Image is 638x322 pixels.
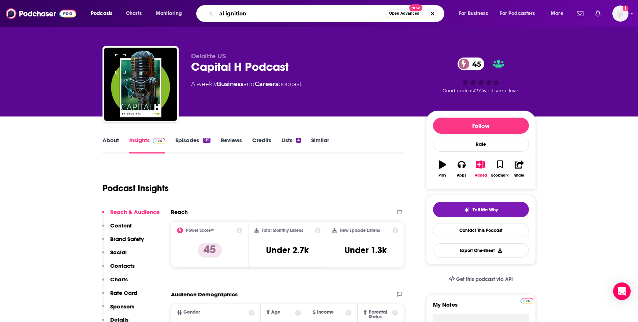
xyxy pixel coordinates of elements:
img: Podchaser Pro [521,298,533,304]
span: Good podcast? Give it some love! [443,88,519,93]
div: Bookmark [491,173,508,178]
button: Share [510,156,529,182]
div: Apps [457,173,466,178]
img: User Profile [612,5,628,22]
button: Social [102,249,127,262]
a: Show notifications dropdown [574,7,586,20]
a: 45 [458,58,485,70]
a: About [102,137,119,153]
p: 45 [198,243,222,258]
button: Open AdvancedNew [386,9,423,18]
a: Business [217,81,243,88]
button: open menu [546,8,572,19]
h2: Reach [171,208,188,215]
button: Show profile menu [612,5,628,22]
button: Apps [452,156,471,182]
span: Podcasts [91,8,112,19]
a: Episodes115 [175,137,210,153]
a: Lists4 [281,137,301,153]
h2: New Episode Listens [340,228,380,233]
h1: Podcast Insights [102,183,169,194]
span: Parental Status [369,310,391,319]
span: Open Advanced [389,12,419,15]
p: Brand Safety [110,236,144,243]
a: Credits [252,137,271,153]
button: Charts [102,276,128,289]
button: Follow [433,118,529,134]
h3: Under 2.7k [266,245,309,256]
img: Podchaser - Follow, Share and Rate Podcasts [6,7,76,21]
svg: Add a profile image [623,5,628,11]
a: Pro website [521,297,533,304]
span: Get this podcast via API [456,276,513,282]
span: Income [317,310,334,315]
a: Contact This Podcast [433,223,529,237]
p: Contacts [110,262,135,269]
p: Social [110,249,127,256]
button: open menu [86,8,122,19]
div: Added [475,173,487,178]
a: Reviews [221,137,242,153]
button: tell me why sparkleTell Me Why [433,202,529,217]
span: For Podcasters [500,8,535,19]
button: open menu [495,8,546,19]
div: 45Good podcast? Give it some love! [426,53,536,98]
img: tell me why sparkle [464,207,470,213]
a: Similar [311,137,329,153]
a: Get this podcast via API [443,270,519,288]
span: New [409,4,422,11]
span: Charts [126,8,142,19]
span: 45 [465,58,485,70]
button: Brand Safety [102,236,144,249]
h2: Audience Demographics [171,291,238,298]
div: Play [439,173,446,178]
div: Rate [433,137,529,152]
span: Gender [183,310,200,315]
button: Bookmark [490,156,510,182]
span: Monitoring [156,8,182,19]
div: A weekly podcast [191,80,302,89]
span: Tell Me Why [473,207,498,213]
button: Content [102,222,132,236]
span: For Business [459,8,488,19]
p: Content [110,222,132,229]
button: Contacts [102,262,135,276]
button: Export One-Sheet [433,243,529,258]
p: Sponsors [110,303,134,310]
input: Search podcasts, credits, & more... [216,8,386,19]
span: and [243,81,255,88]
div: Search podcasts, credits, & more... [203,5,451,22]
a: Charts [121,8,146,19]
button: open menu [151,8,191,19]
div: 4 [296,138,301,143]
span: More [551,8,563,19]
button: open menu [454,8,497,19]
p: Rate Card [110,289,137,296]
button: Reach & Audience [102,208,160,222]
button: Sponsors [102,303,134,317]
div: Open Intercom Messenger [613,282,631,300]
button: Rate Card [102,289,137,303]
img: Podchaser Pro [153,138,165,144]
span: Deloitte US [191,53,226,60]
h3: Under 1.3k [344,245,387,256]
label: My Notes [433,301,529,314]
a: InsightsPodchaser Pro [129,137,165,153]
button: Play [433,156,452,182]
p: Reach & Audience [110,208,160,215]
h2: Total Monthly Listens [262,228,303,233]
span: Age [271,310,280,315]
img: Capital H Podcast [104,48,177,121]
h2: Power Score™ [186,228,214,233]
div: 115 [203,138,210,143]
div: Share [514,173,524,178]
a: Careers [255,81,278,88]
p: Charts [110,276,128,283]
button: Added [471,156,490,182]
a: Show notifications dropdown [592,7,604,20]
span: Logged in as rstenslie [612,5,628,22]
